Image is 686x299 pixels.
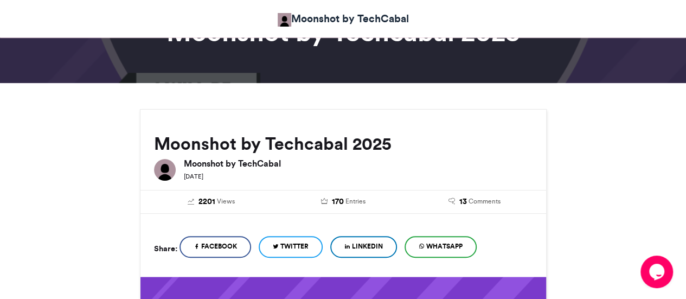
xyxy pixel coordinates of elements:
a: LinkedIn [330,236,397,258]
a: 170 Entries [285,196,401,208]
span: Comments [469,196,501,206]
span: Views [217,196,235,206]
img: Moonshot by TechCabal [278,13,291,27]
a: 2201 Views [154,196,270,208]
h1: Moonshot by Techcabal 2025 [42,19,644,45]
small: [DATE] [184,173,203,180]
img: Moonshot by TechCabal [154,159,176,181]
span: WhatsApp [426,241,463,251]
a: Facebook [179,236,251,258]
h2: Moonshot by Techcabal 2025 [154,134,533,154]
span: 2201 [198,196,215,208]
span: 13 [459,196,467,208]
a: Moonshot by TechCabal [278,11,409,27]
span: LinkedIn [352,241,383,251]
a: Twitter [259,236,323,258]
span: Facebook [201,241,237,251]
span: Twitter [280,241,309,251]
iframe: chat widget [640,256,675,288]
h6: Moonshot by TechCabal [184,159,533,168]
a: 13 Comments [417,196,533,208]
span: 170 [331,196,343,208]
span: Entries [345,196,365,206]
h5: Share: [154,241,177,256]
a: WhatsApp [405,236,477,258]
